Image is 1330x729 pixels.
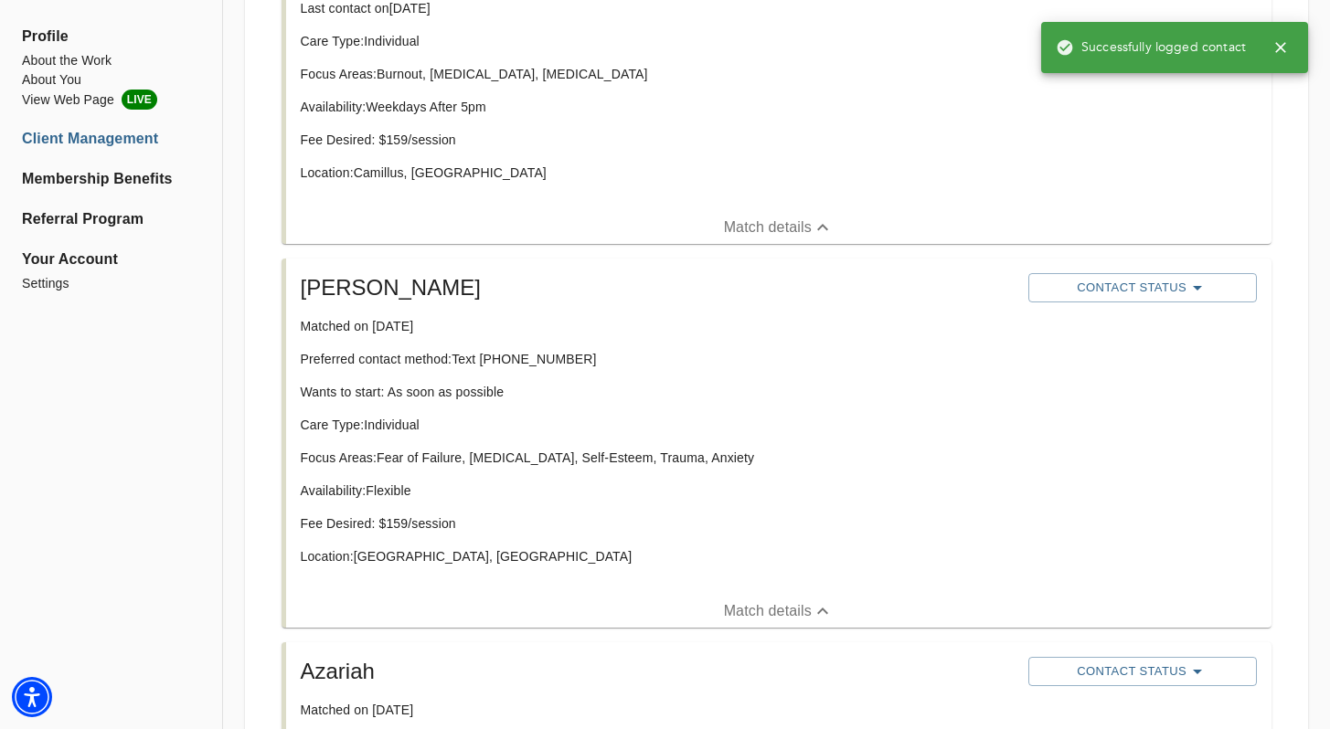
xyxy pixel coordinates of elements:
button: Contact Status [1028,273,1257,302]
a: About the Work [22,51,200,70]
a: Client Management [22,128,200,150]
p: Location: [GEOGRAPHIC_DATA], [GEOGRAPHIC_DATA] [301,547,1015,565]
span: Successfully logged contact [1056,38,1246,57]
h5: [PERSON_NAME] [301,273,1015,302]
a: Settings [22,274,200,293]
p: Availability: Flexible [301,481,1015,500]
span: Profile [22,26,200,48]
a: About You [22,70,200,90]
p: Match details [724,600,812,622]
button: Contact Status [1028,657,1257,686]
a: Membership Benefits [22,168,200,190]
h5: Azariah [301,657,1015,686]
p: Matched on [DATE] [301,701,1015,719]
p: Care Type: Individual [301,416,1015,434]
span: Contact Status [1037,660,1248,682]
p: Wants to start: As soon as possible [301,383,1015,401]
p: Focus Areas: Burnout, [MEDICAL_DATA], [MEDICAL_DATA] [301,65,1015,83]
p: Preferred contact method: Text [PHONE_NUMBER] [301,350,1015,368]
a: View Web PageLIVE [22,90,200,110]
p: Match details [724,217,812,238]
a: Referral Program [22,208,200,230]
p: Care Type: Individual [301,32,1015,50]
p: Fee Desired: $ 159 /session [301,131,1015,149]
span: Your Account [22,248,200,270]
li: View Web Page [22,90,200,110]
p: Availability: Weekdays After 5pm [301,98,1015,116]
div: Accessibility Menu [12,677,52,717]
p: Fee Desired: $ 159 /session [301,514,1015,533]
button: Match details [286,211,1271,244]
p: Location: Camillus, [GEOGRAPHIC_DATA] [301,164,1015,182]
p: Focus Areas: Fear of Failure, [MEDICAL_DATA], Self-Esteem, Trauma, Anxiety [301,449,1015,467]
p: Matched on [DATE] [301,317,1015,335]
span: LIVE [122,90,157,110]
span: Contact Status [1037,277,1248,299]
button: Match details [286,595,1271,628]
